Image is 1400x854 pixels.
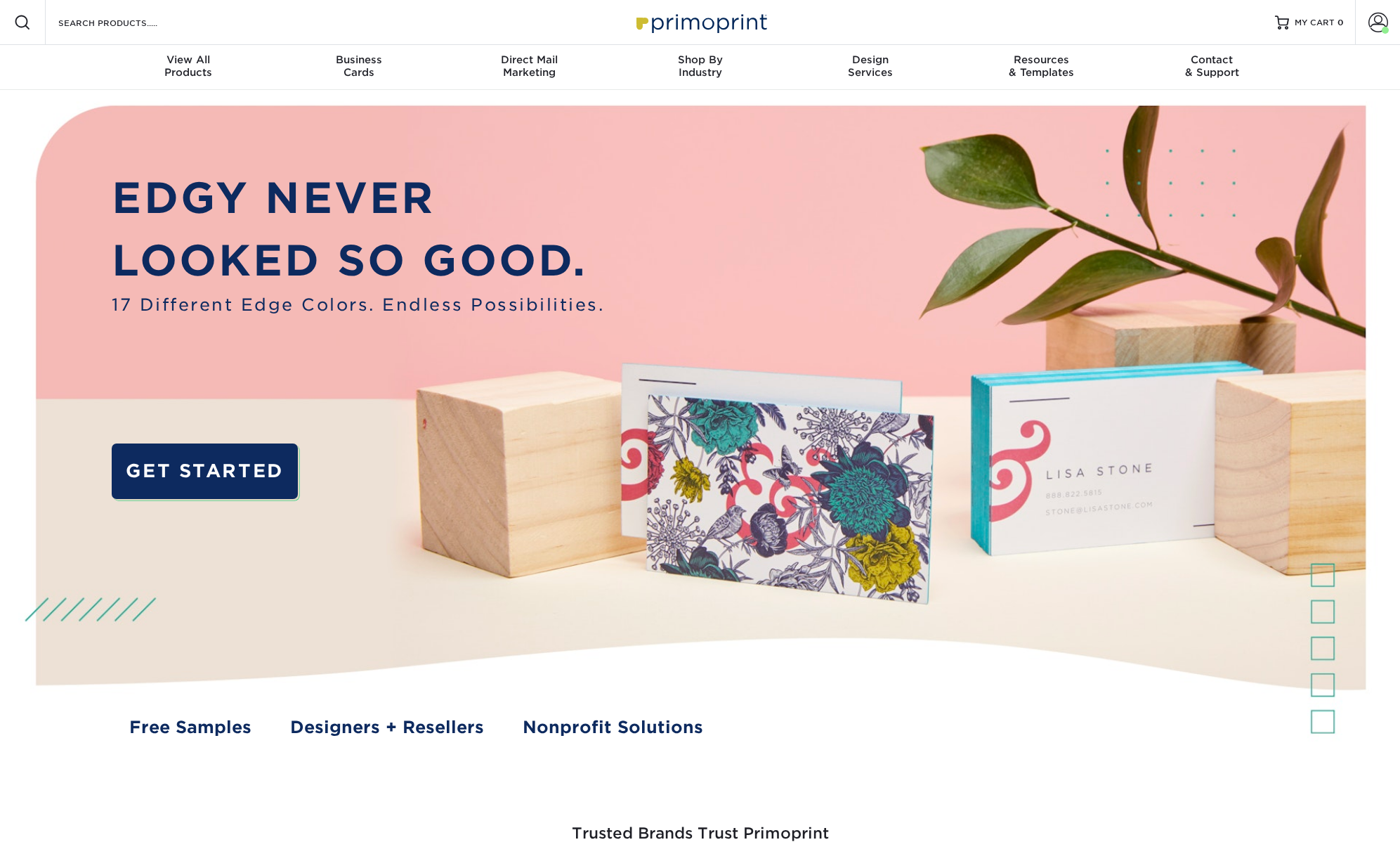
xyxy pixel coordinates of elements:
[103,53,274,79] div: Products
[112,444,297,499] a: GET STARTED
[630,7,771,37] img: Primoprint
[785,45,956,90] a: DesignServices
[273,45,444,90] a: BusinessCards
[523,715,703,740] a: Nonprofit Solutions
[103,53,274,66] span: View All
[615,53,785,66] span: Shop By
[290,715,484,740] a: Designers + Resellers
[112,292,604,318] span: 17 Different Edge Colors. Endless Possibilities.
[615,45,785,90] a: Shop ByIndustry
[57,14,194,31] input: SEARCH PRODUCTS.....
[785,53,956,79] div: Services
[103,45,274,90] a: View AllProducts
[956,53,1127,79] div: & Templates
[273,53,444,79] div: Cards
[444,53,615,79] div: Marketing
[1127,53,1297,79] div: & Support
[615,53,785,79] div: Industry
[112,229,604,292] p: LOOKED SO GOOD.
[1337,18,1344,27] span: 0
[1295,17,1335,29] span: MY CART
[956,53,1127,66] span: Resources
[785,53,956,66] span: Design
[956,45,1127,90] a: Resources& Templates
[129,715,251,740] a: Free Samples
[1127,45,1297,90] a: Contact& Support
[444,53,615,66] span: Direct Mail
[112,167,604,230] p: EDGY NEVER
[273,53,444,66] span: Business
[1127,53,1297,66] span: Contact
[444,45,615,90] a: Direct MailMarketing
